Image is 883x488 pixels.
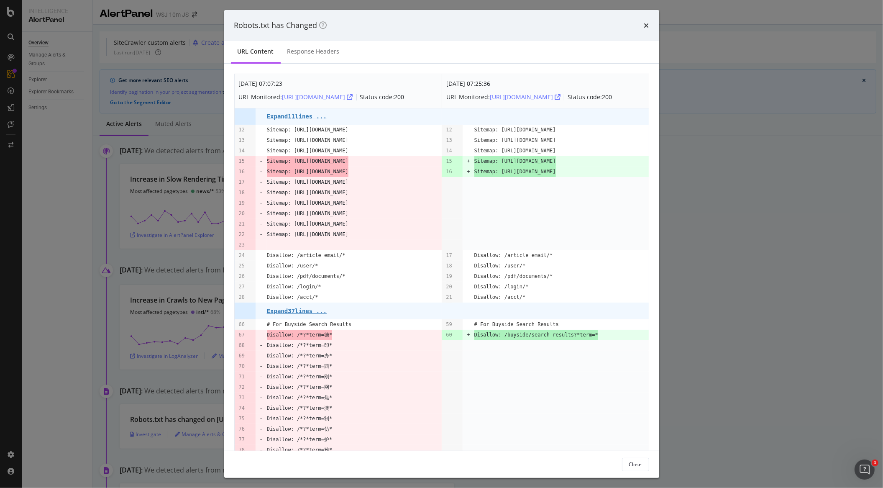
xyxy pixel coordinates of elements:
[474,271,553,282] pre: Disallow: /pdf/documents/*
[260,414,263,424] pre: -
[239,445,245,455] pre: 78
[239,403,245,414] pre: 74
[446,90,612,104] div: URL Monitored: Status code: 200
[644,20,649,31] div: times
[267,292,318,303] pre: Disallow: /acct/*
[267,434,333,445] pre: Disallow: /*?*term=护*
[239,146,245,156] pre: 14
[855,460,875,480] iframe: Intercom live chat
[260,372,263,382] pre: -
[238,47,274,56] div: URL Content
[260,167,263,177] pre: -
[267,372,333,382] pre: Disallow: /*?*term=刚*
[446,156,452,167] pre: 15
[260,445,263,455] pre: -
[239,330,245,340] pre: 67
[474,330,598,340] span: Disallow: /buyside/search-results?*term=*
[267,229,348,240] pre: Sitemap: [URL][DOMAIN_NAME]
[239,90,404,104] div: URL Monitored: Status code: 200
[267,403,333,414] pre: Disallow: /*?*term=澳*
[239,340,245,351] pre: 68
[239,229,245,240] pre: 22
[282,90,353,104] button: [URL][DOMAIN_NAME]
[446,319,452,330] pre: 59
[260,229,263,240] pre: -
[872,460,878,466] span: 1
[239,198,245,208] pre: 19
[239,250,245,261] pre: 24
[267,261,318,271] pre: Disallow: /user/*
[260,403,263,414] pre: -
[446,125,452,135] pre: 12
[239,135,245,146] pre: 13
[267,382,333,393] pre: Disallow: /*?*term=网*
[474,135,556,146] pre: Sitemap: [URL][DOMAIN_NAME]
[267,340,333,351] pre: Disallow: /*?*term=印*
[267,156,348,167] span: Sitemap: [URL][DOMAIN_NAME]
[267,361,333,372] pre: Disallow: /*?*term=西*
[260,187,263,198] pre: -
[446,261,452,271] pre: 18
[239,351,245,361] pre: 69
[267,113,327,120] pre: Expand 11 lines ...
[267,135,348,146] pre: Sitemap: [URL][DOMAIN_NAME]
[267,393,333,403] pre: Disallow: /*?*term=焦*
[490,90,561,104] button: [URL][DOMAIN_NAME]
[260,351,263,361] pre: -
[239,187,245,198] pre: 18
[467,330,470,340] pre: +
[267,319,351,330] pre: # For Buyside Search Results
[446,271,452,282] pre: 19
[267,282,321,292] pre: Disallow: /login/*
[267,219,348,229] pre: Sitemap: [URL][DOMAIN_NAME]
[446,78,612,89] div: [DATE] 07:25:36
[490,93,561,101] div: [URL][DOMAIN_NAME]
[260,177,263,187] pre: -
[267,177,348,187] pre: Sitemap: [URL][DOMAIN_NAME]
[474,167,556,177] span: Sitemap: [URL][DOMAIN_NAME]
[267,271,346,282] pre: Disallow: /pdf/documents/*
[446,330,452,340] pre: 60
[239,271,245,282] pre: 26
[239,361,245,372] pre: 70
[260,240,263,250] pre: -
[239,382,245,393] pre: 72
[260,208,263,219] pre: -
[629,461,642,468] div: Close
[282,93,353,101] div: [URL][DOMAIN_NAME]
[239,372,245,382] pre: 71
[267,308,327,314] pre: Expand 37 lines ...
[267,445,333,455] pre: Disallow: /*?*term=雅*
[474,282,529,292] pre: Disallow: /login/*
[446,250,452,261] pre: 17
[239,208,245,219] pre: 20
[239,414,245,424] pre: 75
[260,393,263,403] pre: -
[239,319,245,330] pre: 66
[239,240,245,250] pre: 23
[239,393,245,403] pre: 73
[260,330,263,340] pre: -
[467,156,470,167] pre: +
[234,20,327,31] div: Robots.txt has Changed
[224,10,659,478] div: modal
[474,156,556,167] span: Sitemap: [URL][DOMAIN_NAME]
[446,292,452,303] pre: 21
[239,125,245,135] pre: 12
[446,135,452,146] pre: 13
[267,250,346,261] pre: Disallow: /article_email/*
[267,351,333,361] pre: Disallow: /*?*term=办*
[239,292,245,303] pre: 28
[260,361,263,372] pre: -
[267,208,348,219] pre: Sitemap: [URL][DOMAIN_NAME]
[239,282,245,292] pre: 27
[267,198,348,208] pre: Sitemap: [URL][DOMAIN_NAME]
[260,156,263,167] pre: -
[474,250,553,261] pre: Disallow: /article_email/*
[287,47,340,56] div: Response Headers
[267,146,348,156] pre: Sitemap: [URL][DOMAIN_NAME]
[267,187,348,198] pre: Sitemap: [URL][DOMAIN_NAME]
[267,125,348,135] pre: Sitemap: [URL][DOMAIN_NAME]
[467,167,470,177] pre: +
[260,340,263,351] pre: -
